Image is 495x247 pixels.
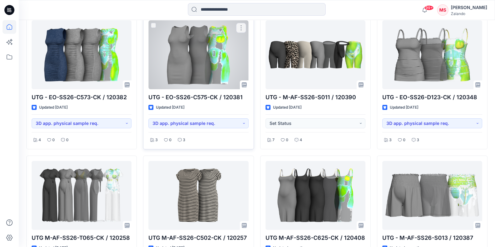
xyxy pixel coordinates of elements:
p: Updated [DATE] [390,104,418,111]
div: MS [437,4,448,16]
p: Updated [DATE] [156,104,184,111]
p: 4 [39,137,41,143]
a: UTG - EO-SS26-C575-CK / 120381 [148,20,248,89]
p: UTG M-AF-SS26-C502-CK / 120257 [148,234,248,242]
a: UTG M-AF-SS26-T065-CK / 120258 [32,161,131,230]
a: UTG M-AF-SS26-C625-CK / 120408 [266,161,365,230]
div: Zalando [451,11,487,16]
p: UTG - EO-SS26-D123-CK / 120348 [382,93,482,102]
p: UTG - M-AF-SS26-S013 / 120387 [382,234,482,242]
span: 99+ [424,5,434,10]
div: [PERSON_NAME] [451,4,487,11]
p: 0 [286,137,288,143]
p: 0 [403,137,405,143]
p: UTG M-AF-SS26-T065-CK / 120258 [32,234,131,242]
p: 0 [66,137,69,143]
p: 3 [183,137,185,143]
p: UTG - M-AF-SS26-S011 / 120390 [266,93,365,102]
a: UTG - M-AF-SS26-S013 / 120387 [382,161,482,230]
p: 3 [389,137,392,143]
p: Updated [DATE] [39,104,68,111]
p: 7 [272,137,275,143]
a: UTG - EO-SS26-C573-CK / 120382 [32,20,131,89]
p: Updated [DATE] [273,104,302,111]
p: 4 [300,137,302,143]
p: UTG M-AF-SS26-C625-CK / 120408 [266,234,365,242]
a: UTG - M-AF-SS26-S011 / 120390 [266,20,365,89]
p: UTG - EO-SS26-C575-CK / 120381 [148,93,248,102]
a: UTG - EO-SS26-D123-CK / 120348 [382,20,482,89]
p: 3 [417,137,419,143]
p: 3 [155,137,158,143]
a: UTG M-AF-SS26-C502-CK / 120257 [148,161,248,230]
p: 0 [169,137,172,143]
p: 0 [52,137,55,143]
p: UTG - EO-SS26-C573-CK / 120382 [32,93,131,102]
